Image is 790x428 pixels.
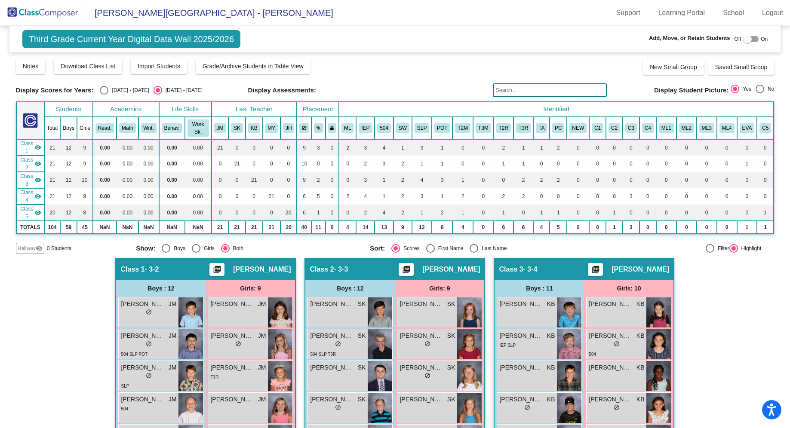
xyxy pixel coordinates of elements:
th: T2 Math Intervention [452,117,473,139]
button: C3 [625,123,637,133]
button: EVA [740,123,755,133]
td: 21 [228,156,246,172]
th: Keep away students [297,117,311,139]
td: 5 [311,188,326,205]
button: Work Sk. [188,119,209,137]
td: 0 [623,139,639,156]
button: IEP [359,123,372,133]
button: T2R [496,123,511,133]
td: 0 [263,156,281,172]
td: 0 [326,139,339,156]
button: C2 [609,123,620,133]
button: Print Students Details [399,263,414,276]
button: ML1 [659,123,674,133]
td: Katie Bagg - 3-4 [16,172,44,188]
td: 9 [297,172,311,188]
td: 1 [432,139,452,156]
td: 11 [60,172,77,188]
td: 2 [550,139,567,156]
td: 0 [656,172,676,188]
span: Off [734,35,741,43]
td: 0 [280,188,297,205]
td: 2 [452,188,473,205]
td: 0 [717,188,737,205]
td: 1 [393,139,412,156]
td: 1 [452,172,473,188]
a: School [716,6,751,20]
td: 0 [311,156,326,172]
td: 20 [44,205,60,221]
td: 1 [513,156,533,172]
th: TA-Push In Support [533,117,550,139]
td: 0 [639,188,656,205]
td: 2 [356,156,375,172]
span: Download Class List [61,63,115,70]
td: 0 [589,172,606,188]
button: Writ. [141,123,157,133]
button: Read. [95,123,114,133]
td: 21 [263,188,281,205]
button: TA [536,123,547,133]
td: 1 [412,205,432,221]
td: 0 [326,188,339,205]
td: 2 [393,156,412,172]
th: Last Teacher [212,102,297,117]
td: 3 [412,139,432,156]
span: On [761,35,768,43]
td: 0.00 [117,172,138,188]
td: 8 [77,205,93,221]
td: 1 [494,156,513,172]
td: 4 [356,188,375,205]
th: Cluster 4 [639,117,656,139]
td: 0.00 [93,205,117,221]
td: 0 [656,139,676,156]
td: 0 [246,188,263,205]
span: Class 2 [19,156,34,171]
button: ML [341,123,354,133]
button: New Small Group [643,59,704,75]
td: 0 [228,139,246,156]
th: Keep with students [311,117,326,139]
td: 0 [339,156,356,172]
td: 4 [375,139,393,156]
div: [DATE] - [DATE] [108,86,149,94]
td: 21 [44,172,60,188]
th: NEW Student [567,117,589,139]
td: 0 [567,156,589,172]
td: 0 [452,139,473,156]
mat-icon: visibility [34,160,41,167]
td: 0.00 [159,188,185,205]
td: 0.00 [159,156,185,172]
button: 504 [377,123,391,133]
td: 1 [375,172,393,188]
td: 0 [639,156,656,172]
td: 2 [393,172,412,188]
th: Girls [77,117,93,139]
td: 0 [757,156,774,172]
span: New Small Group [650,64,697,70]
td: 0.00 [117,156,138,172]
span: Grade/Archive Students in Table View [203,63,304,70]
mat-icon: visibility [34,177,41,183]
button: SK [231,123,243,133]
td: 21 [44,139,60,156]
td: 0 [757,172,774,188]
td: 1 [412,156,432,172]
mat-radio-group: Select an option [731,85,774,96]
td: 9 [77,139,93,156]
td: 0.00 [138,188,159,205]
th: Academics [93,102,159,117]
mat-icon: visibility [34,193,41,200]
button: JH [283,123,294,133]
td: 0.00 [159,205,185,221]
td: 2 [311,172,326,188]
td: 1 [533,139,550,156]
td: 0 [623,156,639,172]
td: 0.00 [159,139,185,156]
td: 0 [326,172,339,188]
td: 1 [513,139,533,156]
td: 0 [757,139,774,156]
th: Speech [412,117,432,139]
td: 0.00 [138,172,159,188]
td: 0 [494,172,513,188]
